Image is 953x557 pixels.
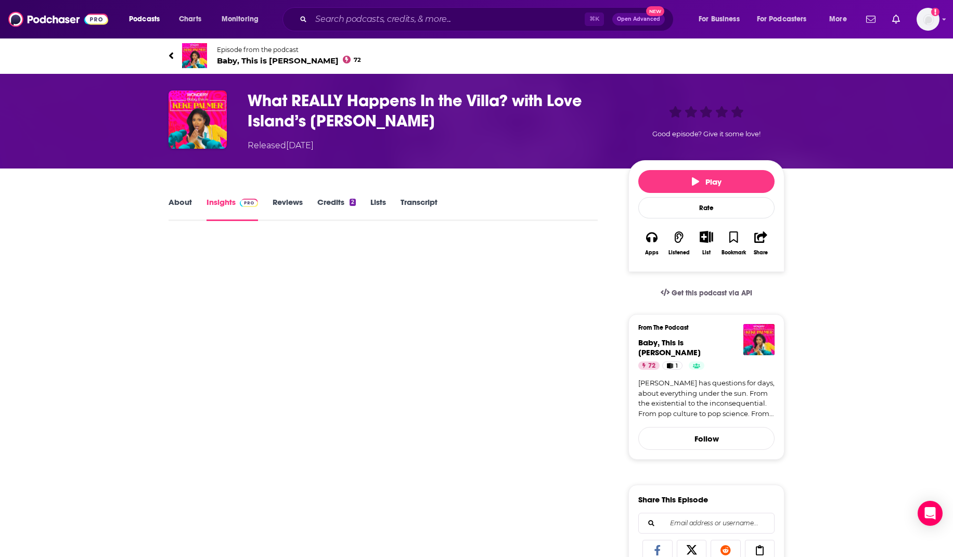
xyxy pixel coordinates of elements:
div: List [702,249,711,256]
svg: Add a profile image [931,8,939,16]
a: Get this podcast via API [652,280,761,306]
h3: What REALLY Happens In the Villa? with Love Island’s JaNa Craig [248,90,612,131]
span: 1 [676,361,678,371]
img: What REALLY Happens In the Villa? with Love Island’s JaNa Craig [169,90,227,149]
input: Email address or username... [647,513,766,533]
div: Show More ButtonList [693,224,720,262]
a: [PERSON_NAME] has questions for days, about everything under the sun. From the existential to the... [638,378,775,419]
button: Bookmark [720,224,747,262]
button: open menu [214,11,272,28]
a: About [169,197,192,221]
a: Credits2 [317,197,356,221]
span: Get this podcast via API [672,289,752,297]
a: Reviews [273,197,303,221]
span: More [829,12,847,27]
div: Rate [638,197,775,218]
button: Show More Button [696,231,717,242]
span: Podcasts [129,12,160,27]
span: Monitoring [222,12,259,27]
div: Search followers [638,513,775,534]
div: Apps [645,250,659,256]
button: Share [748,224,775,262]
div: Search podcasts, credits, & more... [292,7,684,31]
h3: Share This Episode [638,495,708,504]
h3: From The Podcast [638,324,766,331]
img: Podchaser - Follow, Share and Rate Podcasts [8,9,108,29]
span: Play [692,177,722,187]
a: Show notifications dropdown [862,10,880,28]
a: 72 [638,361,660,370]
img: Podchaser Pro [240,199,258,207]
img: Baby, This is Keke Palmer [743,324,775,355]
a: Baby, This is Keke Palmer [638,338,701,357]
span: Baby, This is [PERSON_NAME] [638,338,701,357]
span: 72 [648,361,655,371]
img: Baby, This is Keke Palmer [182,43,207,68]
span: For Podcasters [757,12,807,27]
span: 72 [354,58,361,62]
button: Apps [638,224,665,262]
span: For Business [699,12,740,27]
a: Baby, This is Keke PalmerEpisode from the podcastBaby, This is [PERSON_NAME]72 [169,43,784,68]
span: New [646,6,665,16]
span: Logged in as rowan.sullivan [917,8,939,31]
div: Listened [668,250,690,256]
button: open menu [750,11,822,28]
div: 2 [350,199,356,206]
button: Play [638,170,775,193]
a: InsightsPodchaser Pro [207,197,258,221]
a: Show notifications dropdown [888,10,904,28]
button: open menu [122,11,173,28]
a: Lists [370,197,386,221]
button: Listened [665,224,692,262]
span: Open Advanced [617,17,660,22]
button: Follow [638,427,775,450]
button: open menu [691,11,753,28]
a: Charts [172,11,208,28]
span: Episode from the podcast [217,46,361,54]
span: Good episode? Give it some love! [652,130,761,138]
input: Search podcasts, credits, & more... [311,11,585,28]
span: Baby, This is [PERSON_NAME] [217,56,361,66]
a: 1 [662,361,682,370]
button: Open AdvancedNew [612,13,665,25]
div: Bookmark [722,250,746,256]
button: open menu [822,11,860,28]
div: Share [754,250,768,256]
img: User Profile [917,8,939,31]
span: ⌘ K [585,12,604,26]
div: Open Intercom Messenger [918,501,943,526]
button: Show profile menu [917,8,939,31]
div: Released [DATE] [248,139,314,152]
span: Charts [179,12,201,27]
a: Transcript [401,197,437,221]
